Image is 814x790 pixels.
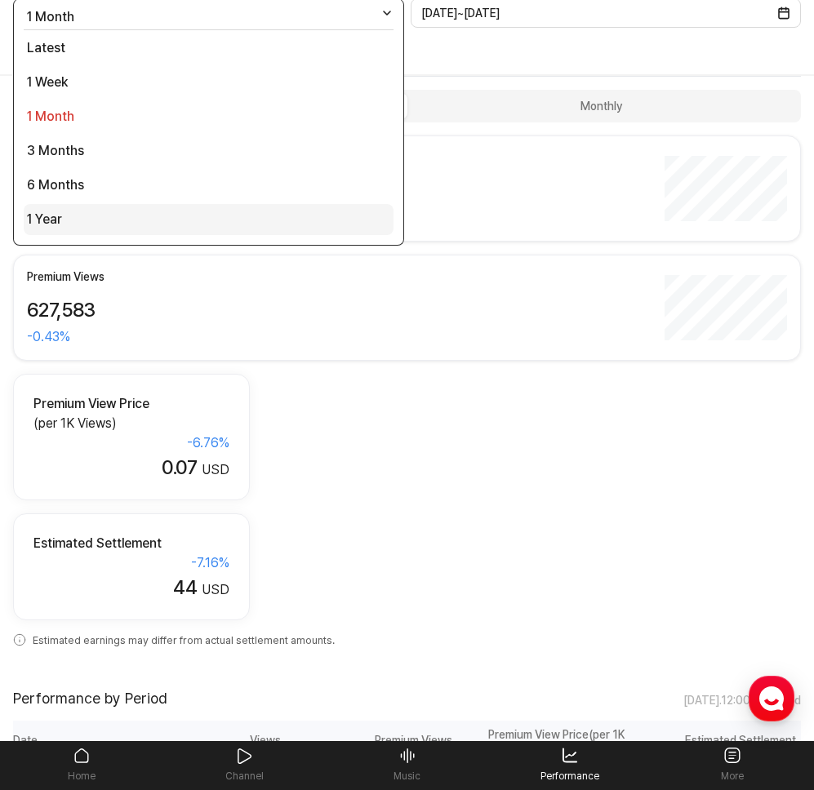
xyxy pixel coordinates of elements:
span: Home [42,542,70,555]
th: Estimated Settlement [629,721,801,760]
li: Latest [24,33,394,64]
li: 1 Month [24,101,394,132]
p: (per 1K Views) [33,414,229,433]
h2: Estimated Settlement [33,534,229,553]
span: [DATE] ~ [DATE] [421,7,500,20]
h2: Premium Views [27,269,656,286]
div: USD [33,456,229,480]
a: Messages [108,517,211,558]
li: 1 Year [24,204,394,235]
a: Channel [162,741,325,788]
span: 44 [173,575,197,599]
button: Monthly [407,93,797,119]
div: USD [33,576,229,600]
span: 1 Month [24,9,78,24]
div: -7.16 % [33,553,229,573]
a: More [652,741,814,788]
h2: Performance by Period [13,690,167,708]
th: Views [114,721,286,760]
a: Home [5,517,108,558]
span: 627,583 [27,298,96,322]
h2: Premium View Price [33,394,229,414]
th: Premium View Price (per 1K Views) [457,721,629,760]
span: [DATE] . 12:00 Standard [683,694,801,708]
div: -6.76 % [33,433,229,453]
a: Settings [211,517,314,558]
th: Date [13,721,114,760]
div: -0.43 % [27,327,656,347]
span: 0.07 [162,455,197,479]
a: Performance [488,741,651,788]
span: Settings [242,542,282,555]
p: Estimated earnings may differ from actual settlement amounts. [13,620,801,650]
a: Music [326,741,488,788]
span: Messages [136,543,184,556]
th: Premium Views [286,721,457,760]
li: 3 Months [24,135,394,166]
li: 1 Week [24,67,394,98]
li: 6 Months [24,170,394,201]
